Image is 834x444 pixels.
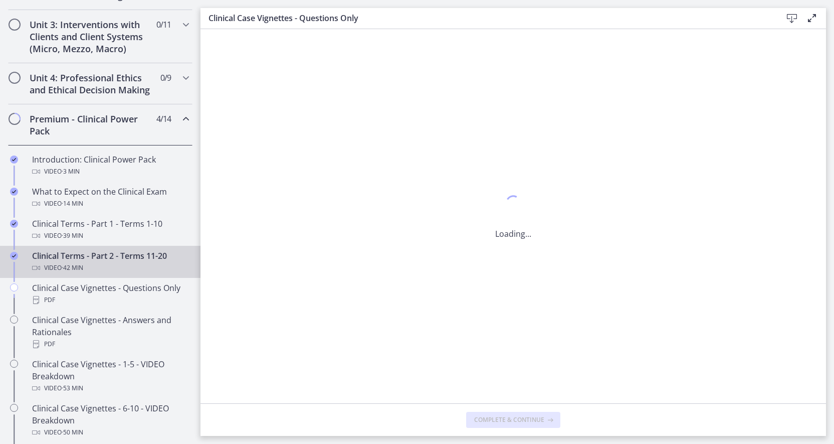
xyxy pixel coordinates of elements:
div: Video [32,382,188,394]
i: Completed [10,220,18,228]
div: Video [32,230,188,242]
div: Clinical Case Vignettes - 6-10 - VIDEO Breakdown [32,402,188,438]
div: Video [32,198,188,210]
h3: Clinical Case Vignettes - Questions Only [209,12,766,24]
p: Loading... [495,228,531,240]
button: Complete & continue [466,412,560,428]
div: PDF [32,338,188,350]
span: · 53 min [62,382,83,394]
div: Clinical Terms - Part 2 - Terms 11-20 [32,250,188,274]
span: 0 / 9 [160,72,171,84]
h2: Unit 4: Professional Ethics and Ethical Decision Making [30,72,152,96]
h2: Premium - Clinical Power Pack [30,113,152,137]
div: Clinical Case Vignettes - 1-5 - VIDEO Breakdown [32,358,188,394]
span: · 14 min [62,198,83,210]
span: 4 / 14 [156,113,171,125]
div: Video [32,262,188,274]
div: Video [32,426,188,438]
div: Clinical Case Vignettes - Answers and Rationales [32,314,188,350]
span: 0 / 11 [156,19,171,31]
div: 1 [495,193,531,216]
span: · 50 min [62,426,83,438]
h2: Unit 3: Interventions with Clients and Client Systems (Micro, Mezzo, Macro) [30,19,152,55]
div: Introduction: Clinical Power Pack [32,154,188,178]
div: PDF [32,294,188,306]
span: Complete & continue [474,416,544,424]
div: Clinical Case Vignettes - Questions Only [32,282,188,306]
span: · 39 min [62,230,83,242]
div: What to Expect on the Clinical Exam [32,186,188,210]
div: Clinical Terms - Part 1 - Terms 1-10 [32,218,188,242]
div: Video [32,166,188,178]
span: · 3 min [62,166,80,178]
i: Completed [10,252,18,260]
i: Completed [10,188,18,196]
span: · 42 min [62,262,83,274]
i: Completed [10,156,18,164]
